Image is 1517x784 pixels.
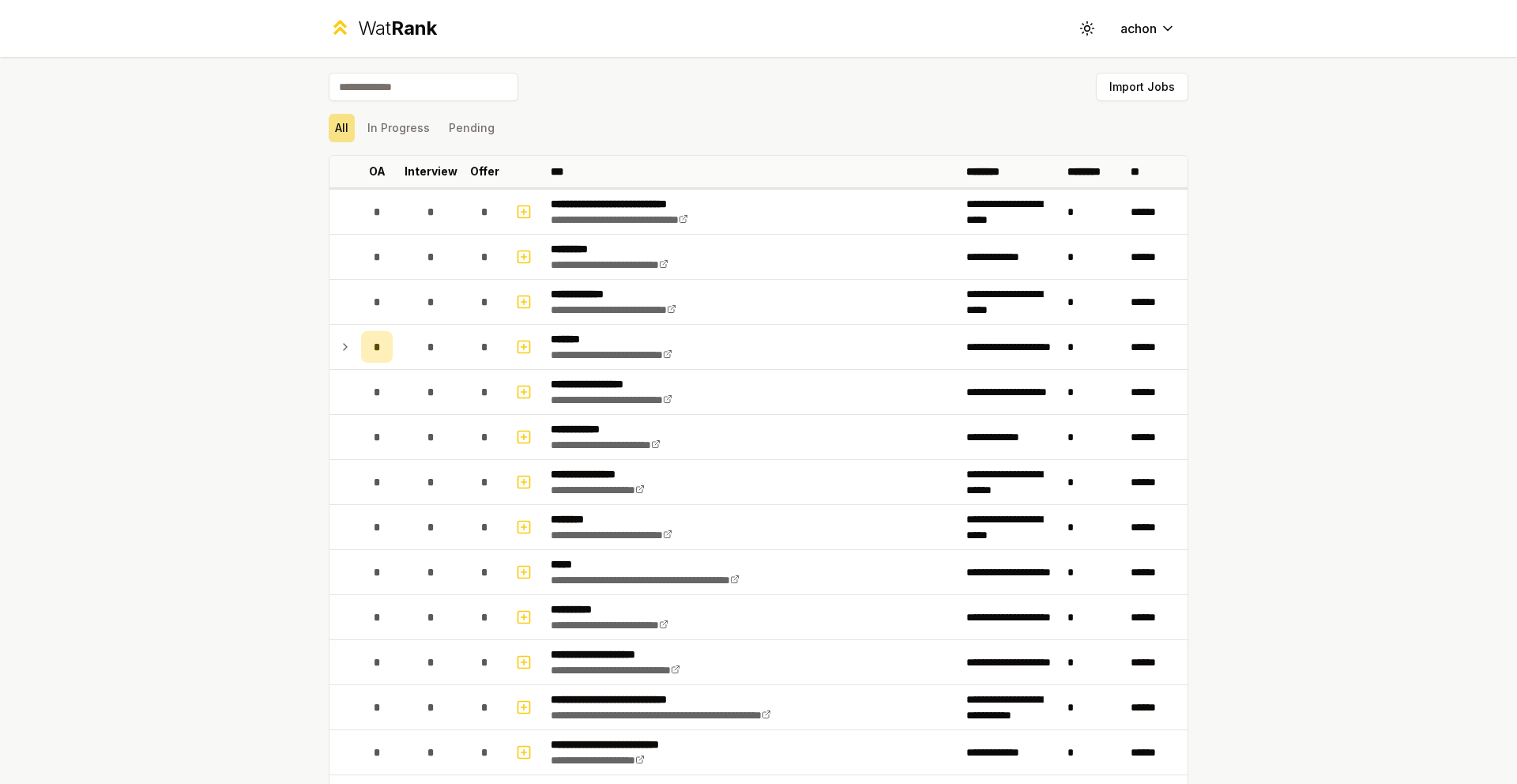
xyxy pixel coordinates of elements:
button: achon [1108,14,1188,43]
a: WatRank [329,16,437,41]
span: achon [1120,19,1157,38]
span: Rank [391,17,437,40]
button: Import Jobs [1096,73,1188,101]
button: In Progress [361,114,436,142]
p: OA [369,164,386,179]
p: Offer [470,164,499,179]
p: Interview [405,164,457,179]
button: All [329,114,355,142]
button: Pending [442,114,501,142]
div: Wat [358,16,437,41]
